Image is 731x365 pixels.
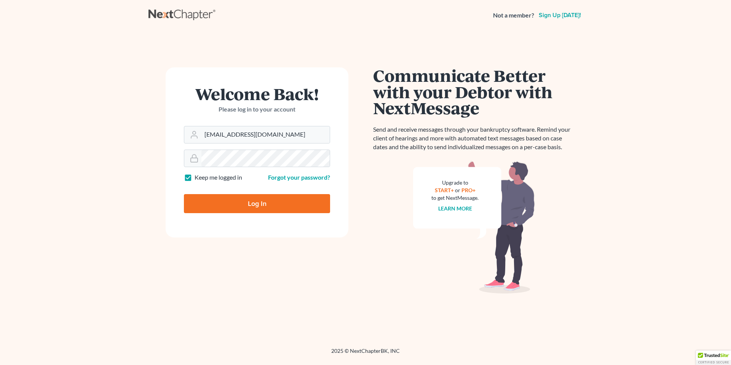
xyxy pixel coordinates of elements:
[373,125,575,151] p: Send and receive messages through your bankruptcy software. Remind your client of hearings and mo...
[184,86,330,102] h1: Welcome Back!
[438,205,472,212] a: Learn more
[413,161,535,294] img: nextmessage_bg-59042aed3d76b12b5cd301f8e5b87938c9018125f34e5fa2b7a6b67550977c72.svg
[184,194,330,213] input: Log In
[461,187,476,193] a: PRO+
[148,347,583,361] div: 2025 © NextChapterBK, INC
[431,194,479,202] div: to get NextMessage.
[184,105,330,114] p: Please log in to your account
[455,187,460,193] span: or
[195,173,242,182] label: Keep me logged in
[435,187,454,193] a: START+
[268,174,330,181] a: Forgot your password?
[696,351,731,365] div: TrustedSite Certified
[431,179,479,186] div: Upgrade to
[373,67,575,116] h1: Communicate Better with your Debtor with NextMessage
[201,126,330,143] input: Email Address
[537,12,583,18] a: Sign up [DATE]!
[493,11,534,20] strong: Not a member?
